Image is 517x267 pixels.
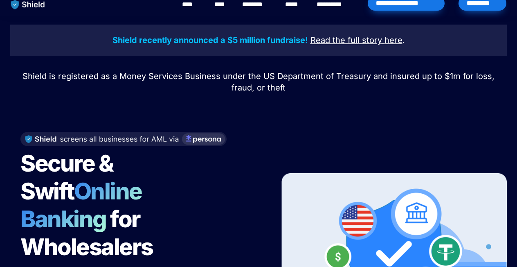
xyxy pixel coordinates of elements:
[22,71,497,93] span: Shield is registered as a Money Services Business under the US Department of Treasury and insured...
[384,35,402,45] u: here
[310,36,382,45] a: Read the full story
[384,36,402,45] a: here
[20,177,150,233] span: Online Banking
[20,205,153,261] span: for Wholesalers
[112,35,308,45] strong: Shield recently announced a $5 million fundraise!
[20,149,117,205] span: Secure & Swift
[310,35,382,45] u: Read the full story
[402,35,405,45] span: .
